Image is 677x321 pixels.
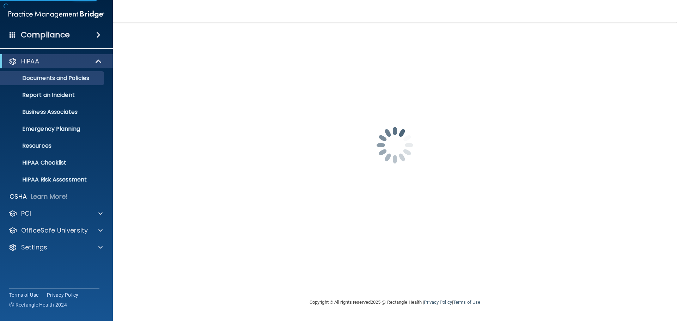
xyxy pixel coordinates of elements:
[5,176,101,183] p: HIPAA Risk Assessment
[5,159,101,166] p: HIPAA Checklist
[8,7,104,21] img: PMB logo
[5,142,101,149] p: Resources
[8,226,103,235] a: OfficeSafe University
[5,75,101,82] p: Documents and Policies
[9,301,67,308] span: Ⓒ Rectangle Health 2024
[5,125,101,132] p: Emergency Planning
[5,109,101,116] p: Business Associates
[31,192,68,201] p: Learn More!
[21,30,70,40] h4: Compliance
[9,291,38,298] a: Terms of Use
[47,291,79,298] a: Privacy Policy
[10,192,27,201] p: OSHA
[424,300,452,305] a: Privacy Policy
[8,57,102,66] a: HIPAA
[21,209,31,218] p: PCI
[266,291,524,314] div: Copyright © All rights reserved 2025 @ Rectangle Health | |
[8,209,103,218] a: PCI
[21,57,39,66] p: HIPAA
[5,92,101,99] p: Report an Incident
[453,300,480,305] a: Terms of Use
[21,226,88,235] p: OfficeSafe University
[8,243,103,252] a: Settings
[360,110,430,180] img: spinner.e123f6fc.gif
[21,243,47,252] p: Settings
